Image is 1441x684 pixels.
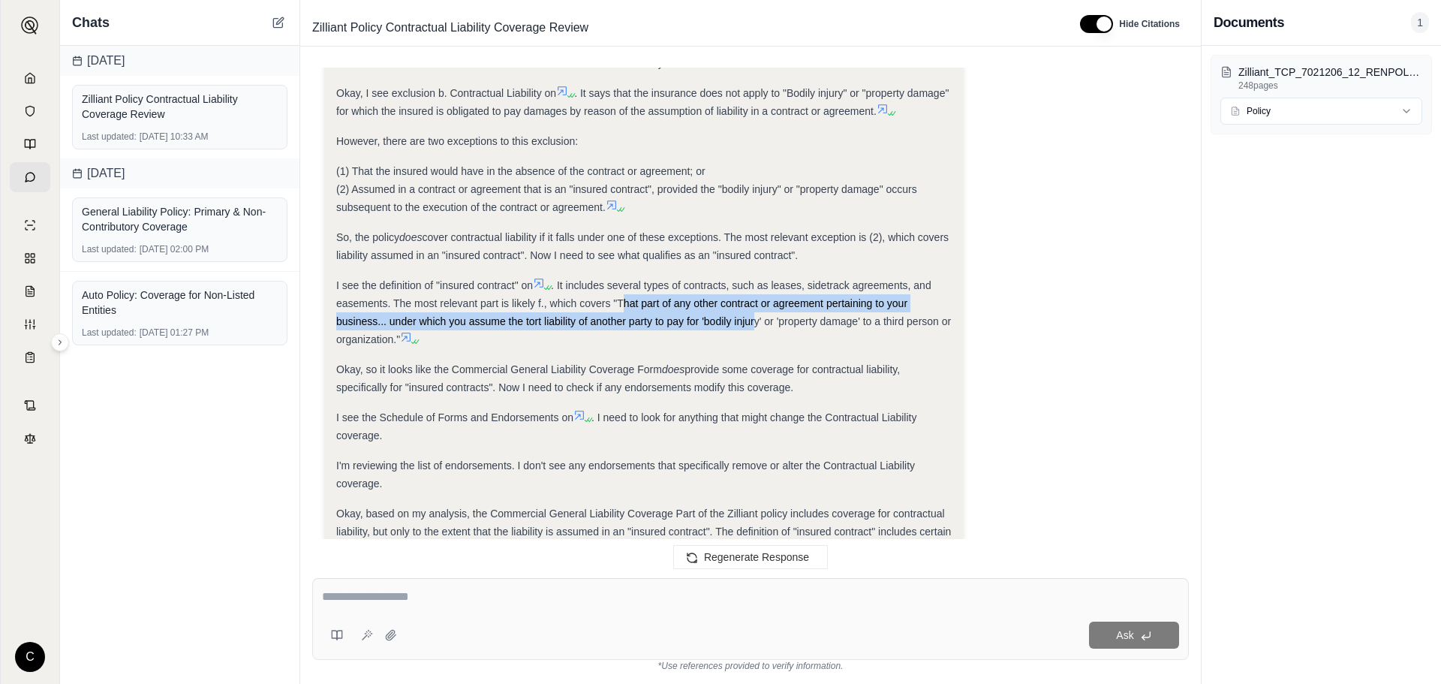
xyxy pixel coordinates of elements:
[10,390,50,420] a: Contract Analysis
[82,243,137,255] span: Last updated:
[60,158,299,188] div: [DATE]
[51,333,69,351] button: Expand sidebar
[82,92,278,122] div: Zilliant Policy Contractual Liability Coverage Review
[336,363,662,375] span: Okay, so it looks like the Commercial General Liability Coverage Form
[1220,65,1422,92] button: Zilliant_TCP_7021206_12_RENPOL_FIN.pdf248pages
[1411,12,1429,33] span: 1
[485,57,713,69] span: . I need to find the Contractual Liability exclusion.
[336,135,578,147] span: However, there are two exceptions to this exclusion:
[82,204,278,234] div: General Liability Policy: Primary & Non-Contributory Coverage
[82,131,278,143] div: [DATE] 10:33 AM
[336,165,705,177] span: (1) That the insured would have in the absence of the contract or agreement; or
[15,642,45,672] div: C
[10,210,50,240] a: Single Policy
[336,183,917,213] span: (2) Assumed in a contract or agreement that is an "insured contract", provided the "bodily injury...
[82,131,137,143] span: Last updated:
[60,46,299,76] div: [DATE]
[336,508,951,556] span: Okay, based on my analysis, the Commercial General Liability Coverage Part of the Zilliant policy...
[336,57,467,69] span: I see the exclusions start on
[336,231,949,261] span: cover contractual liability if it falls under one of these exceptions. The most relevant exceptio...
[306,16,1062,40] div: Edit Title
[336,87,556,99] span: Okay, I see exclusion b. Contractual Liability on
[15,11,45,41] button: Expand sidebar
[21,17,39,35] img: Expand sidebar
[1119,18,1180,30] span: Hide Citations
[82,243,278,255] div: [DATE] 02:00 PM
[312,660,1189,672] div: *Use references provided to verify information.
[72,12,110,33] span: Chats
[82,327,278,339] div: [DATE] 01:27 PM
[269,14,287,32] button: New Chat
[1214,12,1284,33] h3: Documents
[704,551,809,563] span: Regenerate Response
[336,411,573,423] span: I see the Schedule of Forms and Endorsements on
[336,231,399,243] span: So, the policy
[10,423,50,453] a: Legal Search Engine
[1238,65,1422,80] p: Zilliant_TCP_7021206_12_RENPOL_FIN.pdf
[662,363,684,375] em: does
[10,63,50,93] a: Home
[10,162,50,192] a: Chat
[336,87,949,117] span: . It says that the insurance does not apply to "Bodily injury" or "property damage" for which the...
[336,411,916,441] span: . I need to look for anything that might change the Contractual Liability coverage.
[336,279,951,345] span: . It includes several types of contracts, such as leases, sidetrack agreements, and easements. Th...
[10,342,50,372] a: Coverage Table
[336,460,915,490] span: I'm reviewing the list of endorsements. I don't see any endorsements that specifically remove or ...
[399,231,422,243] em: does
[1089,622,1179,649] button: Ask
[10,129,50,159] a: Prompt Library
[82,288,278,318] div: Auto Policy: Coverage for Non-Listed Entities
[10,276,50,306] a: Claim Coverage
[336,363,900,393] span: provide some coverage for contractual liability, specifically for "insured contracts". Now I need...
[10,96,50,126] a: Documents Vault
[1116,629,1133,641] span: Ask
[10,309,50,339] a: Custom Report
[673,545,828,569] button: Regenerate Response
[10,243,50,273] a: Policy Comparisons
[336,279,533,291] span: I see the definition of "insured contract" on
[82,327,137,339] span: Last updated:
[306,16,594,40] span: Zilliant Policy Contractual Liability Coverage Review
[1238,80,1422,92] p: 248 pages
